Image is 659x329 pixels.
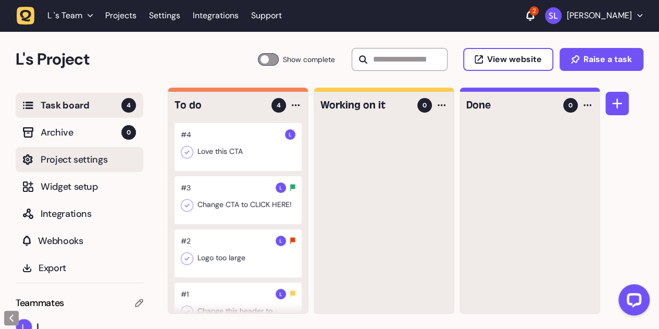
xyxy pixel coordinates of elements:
button: Archive0 [16,120,143,145]
button: L 's Team [17,6,99,25]
span: 4 [121,98,136,113]
div: 2 [529,6,539,16]
button: View website [463,48,553,71]
button: Widget setup [16,174,143,199]
span: Raise a task [583,55,632,64]
img: L [276,236,286,246]
a: Settings [149,6,180,25]
span: Teammates [16,296,64,310]
button: Project settings [16,147,143,172]
span: 0 [422,101,427,110]
button: Export [16,255,143,281]
span: Widget setup [41,179,136,194]
span: 0 [121,125,136,140]
h4: To do [175,98,264,113]
span: L 's Team [47,10,82,21]
a: Projects [105,6,136,25]
span: Webhooks [38,234,136,248]
img: L [276,182,286,193]
img: L [285,129,295,140]
button: Task board4 [16,93,143,118]
button: Integrations [16,201,143,226]
span: Task board [41,98,121,113]
iframe: LiveChat chat widget [610,280,654,324]
img: L [276,289,286,299]
button: [PERSON_NAME] [545,7,642,24]
img: Stephanie Lee [545,7,562,24]
span: Integrations [41,206,136,221]
button: Webhooks [16,228,143,253]
button: Raise a task [559,48,643,71]
h4: Working on it [320,98,410,113]
span: Archive [41,125,121,140]
span: 0 [568,101,573,110]
a: Integrations [193,6,239,25]
span: 4 [277,101,281,110]
span: Project settings [41,152,136,167]
span: View website [487,55,542,64]
h4: Done [466,98,556,113]
h2: L's Project [16,47,258,72]
p: [PERSON_NAME] [567,10,632,21]
span: Export [39,261,136,275]
a: Support [251,10,282,21]
span: Show complete [283,53,335,66]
